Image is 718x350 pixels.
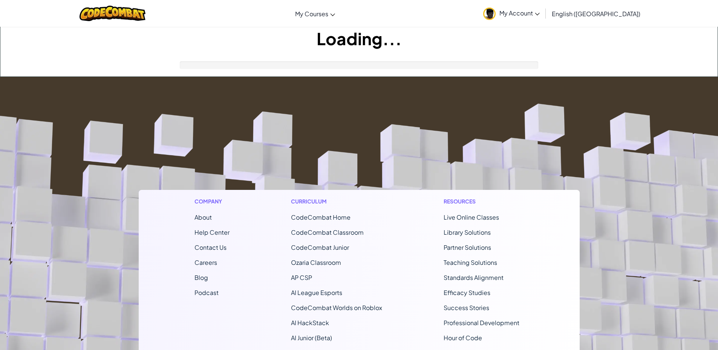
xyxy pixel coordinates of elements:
span: My Account [499,9,540,17]
a: Standards Alignment [444,274,504,281]
a: Help Center [194,228,230,236]
a: AI Junior (Beta) [291,334,332,342]
span: Contact Us [194,243,227,251]
span: My Courses [295,10,328,18]
a: Live Online Classes [444,213,499,221]
a: CodeCombat Classroom [291,228,364,236]
h1: Curriculum [291,197,382,205]
a: CodeCombat Worlds on Roblox [291,304,382,312]
img: CodeCombat logo [80,6,145,21]
span: English ([GEOGRAPHIC_DATA]) [552,10,640,18]
a: AP CSP [291,274,312,281]
a: Podcast [194,289,219,297]
h1: Resources [444,197,524,205]
h1: Company [194,197,230,205]
a: Ozaria Classroom [291,258,341,266]
a: Teaching Solutions [444,258,497,266]
a: Blog [194,274,208,281]
a: About [194,213,212,221]
a: AI HackStack [291,319,329,327]
img: avatar [483,8,496,20]
a: Success Stories [444,304,489,312]
a: Partner Solutions [444,243,491,251]
h1: Loading... [0,27,718,50]
a: Efficacy Studies [444,289,490,297]
a: CodeCombat Junior [291,243,349,251]
a: AI League Esports [291,289,342,297]
a: Hour of Code [444,334,482,342]
a: Professional Development [444,319,519,327]
a: My Courses [291,3,339,24]
a: Careers [194,258,217,266]
a: English ([GEOGRAPHIC_DATA]) [548,3,644,24]
a: My Account [479,2,543,25]
span: CodeCombat Home [291,213,351,221]
a: Library Solutions [444,228,491,236]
